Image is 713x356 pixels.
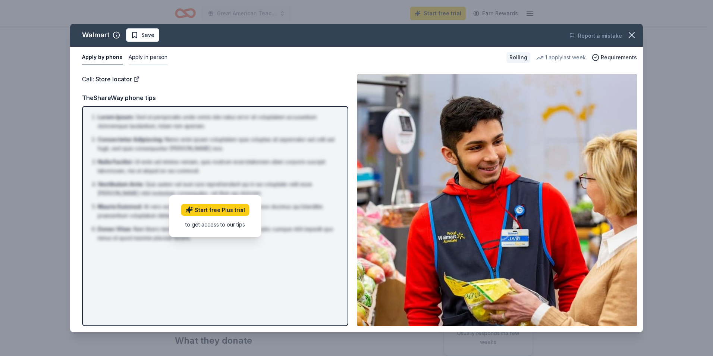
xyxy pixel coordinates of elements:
[181,220,249,228] div: to get access to our tips
[98,202,337,220] li: At vero eos et accusamus et iusto odio dignissimos ducimus qui blanditiis praesentium voluptatum ...
[98,113,337,131] li: Sed ut perspiciatis unde omnis iste natus error sit voluptatem accusantium doloremque laudantium,...
[98,159,133,165] span: Nulla Facilisi :
[98,114,134,120] span: Lorem Ipsum :
[506,52,530,63] div: Rolling
[569,31,622,40] button: Report a mistake
[98,135,337,153] li: Nemo enim ipsam voluptatem quia voluptas sit aspernatur aut odit aut fugit, sed quia consequuntur...
[82,93,348,103] div: TheShareWay phone tips
[141,31,154,40] span: Save
[82,74,348,84] div: Call :
[82,29,110,41] div: Walmart
[181,204,249,216] a: Start free Plus trial
[357,74,637,326] img: Image for Walmart
[536,53,586,62] div: 1 apply last week
[95,74,139,84] a: Store locator
[592,53,637,62] button: Requirements
[98,180,337,198] li: Quis autem vel eum iure reprehenderit qui in ea voluptate velit esse [PERSON_NAME] nihil molestia...
[82,50,123,65] button: Apply by phone
[126,28,159,42] button: Save
[601,53,637,62] span: Requirements
[98,136,163,143] span: Consectetur Adipiscing :
[98,181,144,187] span: Vestibulum Ante :
[98,157,337,175] li: Ut enim ad minima veniam, quis nostrum exercitationem ullam corporis suscipit laboriosam, nisi ut...
[98,226,132,232] span: Donec Vitae :
[129,50,167,65] button: Apply in person
[98,203,142,210] span: Mauris Euismod :
[98,225,337,243] li: Nam libero tempore, cum soluta nobis est eligendi optio cumque nihil impedit quo minus id quod ma...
